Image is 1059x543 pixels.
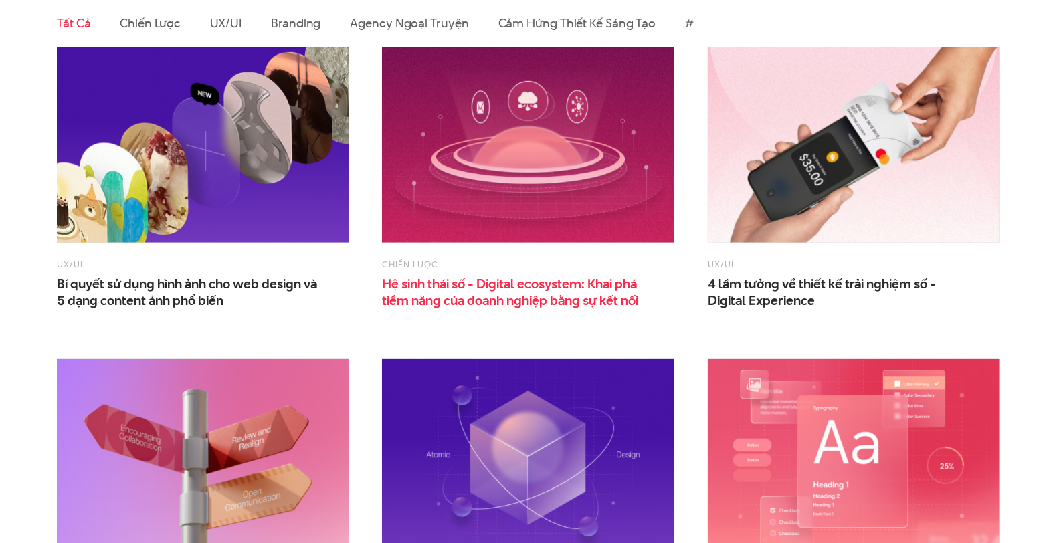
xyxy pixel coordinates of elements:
[210,15,242,31] a: UX/UI
[685,15,694,31] a: #
[120,15,180,31] a: Chiến lược
[708,276,975,309] a: 4 lầm tưởng về thiết kế trải nghiệm số -Digital Experience
[350,15,468,31] a: Agency ngoại truyện
[382,276,650,309] a: Hệ sinh thái số - Digital ecosystem: Khai phátiềm năng của doanh nghiệp bằng sự kết nối
[57,44,349,243] img: Bí quyết sử dụng hình ảnh cho web design và 5 dạng content ảnh phổ biến
[382,276,650,309] span: Hệ sinh thái số - Digital ecosystem: Khai phá
[708,292,815,309] span: Digital Experience
[498,15,656,31] a: Cảm hứng thiết kế sáng tạo
[708,44,1000,243] img: 4 lầm tưởng về thiết kế trải nghiệm số - Digital Experience
[57,276,324,309] span: Bí quyết sử dụng hình ảnh cho web design và
[57,258,83,270] a: UX/UI
[382,258,438,270] a: Chiến lược
[708,276,975,309] span: 4 lầm tưởng về thiết kế trải nghiệm số -
[57,15,90,31] a: Tất cả
[382,44,674,243] img: Hệ sinh thái số - Digital ecosystem: Khai phá tiềm năng của doanh nghiệp bằng sự kết nối
[382,292,638,309] span: tiềm năng của doanh nghiệp bằng sự kết nối
[271,15,320,31] a: Branding
[57,292,223,309] span: 5 dạng content ảnh phổ biến
[57,276,324,309] a: Bí quyết sử dụng hình ảnh cho web design và5 dạng content ảnh phổ biến
[708,258,734,270] a: UX/UI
